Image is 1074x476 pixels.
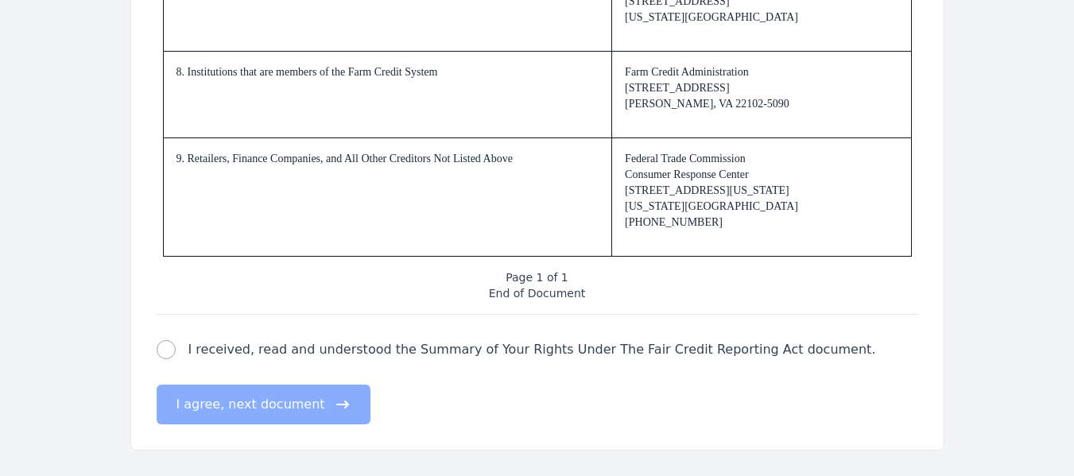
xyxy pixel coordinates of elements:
[176,151,599,167] p: 9. Retailers, Finance Companies, and All Other Creditors Not Listed Above
[176,64,599,80] p: 8. Institutions that are members of the Farm Credit System
[157,385,370,424] button: I agree, next document
[625,64,898,112] p: Farm Credit Administration [STREET_ADDRESS] [PERSON_NAME], VA 22102-5090
[625,151,898,230] p: Federal Trade Commission Consumer Response Center [STREET_ADDRESS][US_STATE] [US_STATE][GEOGRAPHI...
[157,269,918,301] p: Page 1 of 1 End of Document
[188,340,876,359] label: I received, read and understood the Summary of Your Rights Under The Fair Credit Reporting Act do...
